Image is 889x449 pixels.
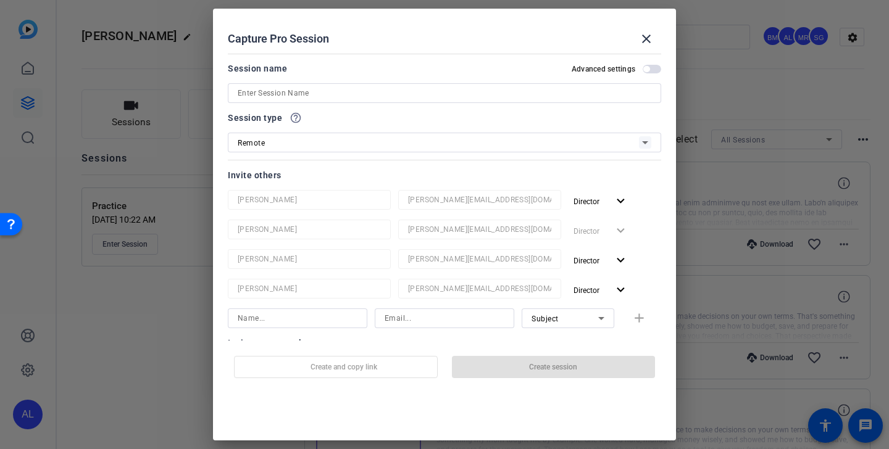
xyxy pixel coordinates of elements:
input: Email... [408,222,551,237]
input: Email... [408,281,551,296]
mat-icon: expand_more [613,253,628,268]
div: Invite others [228,168,661,183]
input: Name... [238,192,381,207]
input: Email... [408,252,551,266]
input: Enter Session Name [238,86,651,101]
button: Director [569,249,633,271]
span: Subject [532,315,559,323]
input: Email... [408,192,551,207]
span: Director [574,257,599,265]
mat-icon: close [639,31,654,46]
div: Capture Pro Session [228,24,661,54]
button: Director [569,190,633,212]
input: Name... [238,311,357,326]
mat-icon: expand_more [613,282,628,298]
button: Director [569,279,633,301]
span: Session type [228,110,282,125]
mat-icon: expand_more [613,194,628,209]
span: Remote [238,139,265,147]
input: Email... [385,311,504,326]
input: Name... [238,281,381,296]
span: Director [574,286,599,295]
h2: Advanced settings [572,64,635,74]
mat-icon: help_outline [290,112,302,124]
div: Session name [228,61,287,76]
input: Name... [238,222,381,237]
span: Director [574,197,599,206]
input: Name... [238,252,381,266]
